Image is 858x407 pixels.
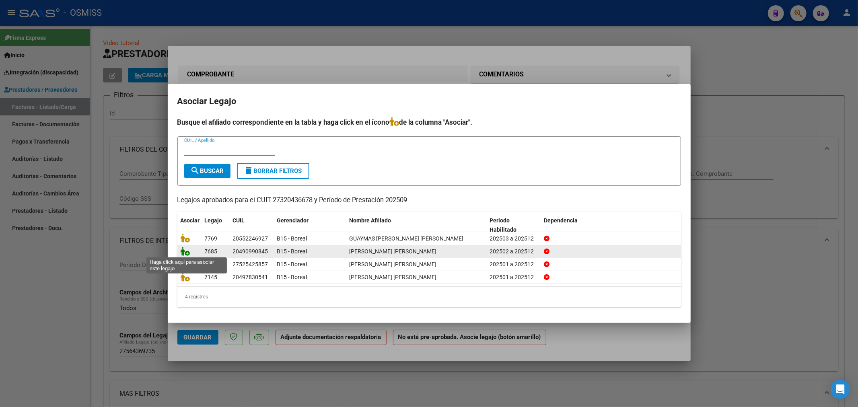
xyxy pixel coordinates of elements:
[205,261,218,267] span: 7452
[244,166,254,175] mat-icon: delete
[205,248,218,255] span: 7685
[831,380,850,399] div: Open Intercom Messenger
[233,217,245,224] span: CUIL
[205,274,218,280] span: 7145
[541,212,681,238] datatable-header-cell: Dependencia
[277,235,307,242] span: B15 - Boreal
[237,163,309,179] button: Borrar Filtros
[274,212,346,238] datatable-header-cell: Gerenciador
[233,260,268,269] div: 27525425857
[490,217,516,233] span: Periodo Habilitado
[230,212,274,238] datatable-header-cell: CUIL
[191,167,224,175] span: Buscar
[177,117,681,127] h4: Busque el afiliado correspondiente en la tabla y haga click en el ícono de la columna "Asociar".
[177,212,202,238] datatable-header-cell: Asociar
[233,234,268,243] div: 20552246927
[277,248,307,255] span: B15 - Boreal
[350,217,391,224] span: Nombre Afiliado
[277,274,307,280] span: B15 - Boreal
[277,217,309,224] span: Gerenciador
[346,212,487,238] datatable-header-cell: Nombre Afiliado
[191,166,200,175] mat-icon: search
[205,235,218,242] span: 7769
[350,261,437,267] span: GUANUCO RIVERA ADA CATERINA
[490,260,537,269] div: 202501 a 202512
[350,235,464,242] span: GUAYMAS DIAZ EMILIO AMADEO
[350,274,437,280] span: AROLA ROJAS LAUTARO EZEQUIEL
[233,273,268,282] div: 20497830541
[202,212,230,238] datatable-header-cell: Legajo
[490,234,537,243] div: 202503 a 202512
[184,164,230,178] button: Buscar
[277,261,307,267] span: B15 - Boreal
[490,247,537,256] div: 202502 a 202512
[544,217,578,224] span: Dependencia
[177,287,681,307] div: 4 registros
[177,94,681,109] h2: Asociar Legajo
[205,217,222,224] span: Legajo
[233,247,268,256] div: 20490990845
[244,167,302,175] span: Borrar Filtros
[490,273,537,282] div: 202501 a 202512
[177,195,681,206] p: Legajos aprobados para el CUIT 27320436678 y Período de Prestación 202509
[486,212,541,238] datatable-header-cell: Periodo Habilitado
[181,217,200,224] span: Asociar
[350,248,437,255] span: ESPINOSA ALCALA TIZIANO AGUSTIN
